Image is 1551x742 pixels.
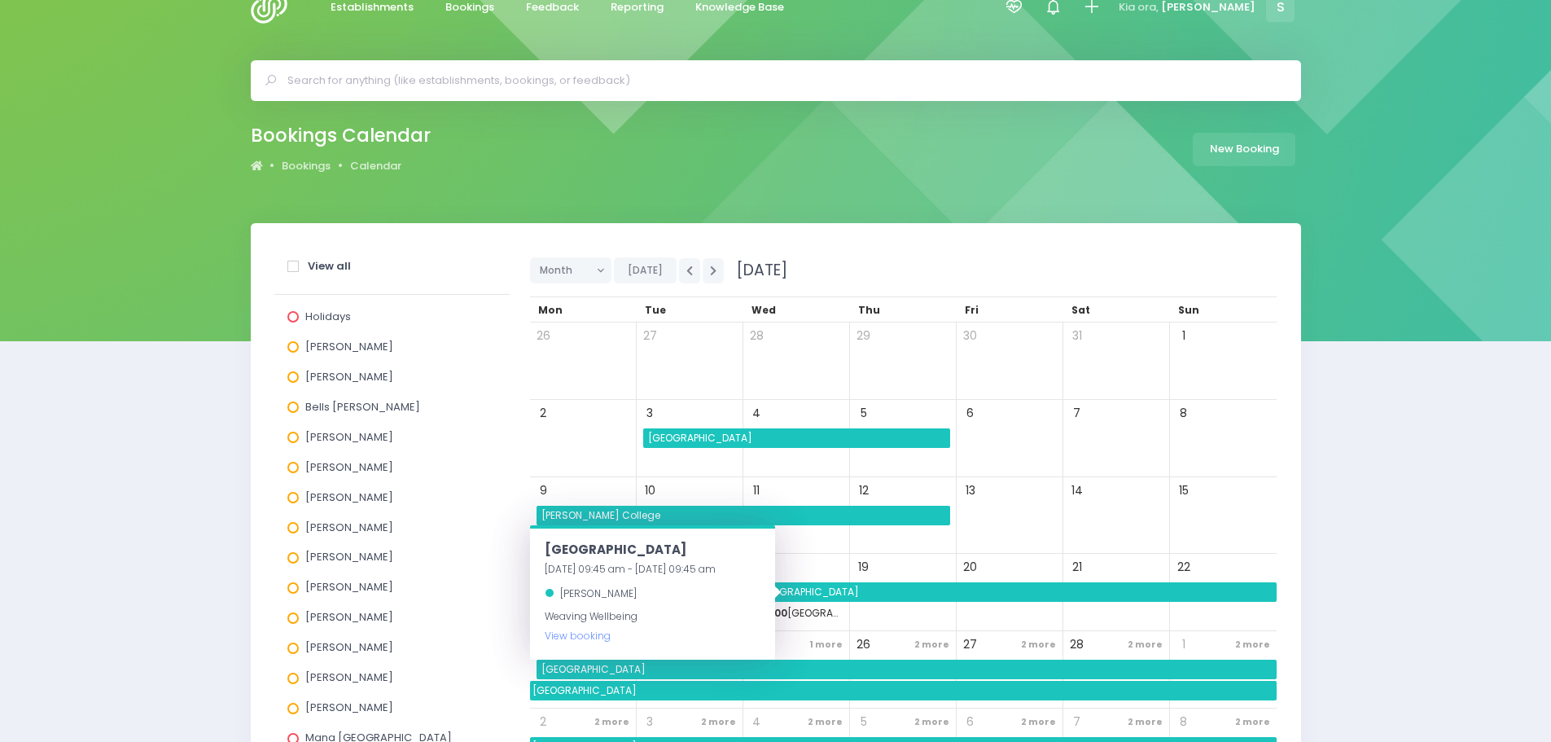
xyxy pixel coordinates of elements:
span: 3 [639,711,661,733]
span: [PERSON_NAME] [305,339,393,354]
span: 2 more [1231,711,1274,733]
span: [PERSON_NAME] [305,700,393,715]
span: Tokanui School [751,604,842,623]
span: [PERSON_NAME] [305,490,393,505]
span: 6 [959,402,981,424]
span: 27 [959,634,981,656]
span: 2 more [1124,711,1167,733]
span: 2 more [697,711,740,733]
span: New River Primary [752,582,1277,602]
span: Tue [645,303,666,317]
span: 21 [1066,556,1088,578]
span: 26 [532,325,554,347]
span: Holidays [305,309,351,324]
span: 29 [852,325,874,347]
span: 11 [746,480,768,502]
span: 28 [1066,634,1088,656]
span: 4 [746,711,768,733]
span: 8 [1172,711,1194,733]
button: [DATE] [614,257,677,283]
span: Month [540,258,590,283]
a: View booking [545,629,611,643]
span: 3 [639,402,661,424]
span: 13 [959,480,981,502]
span: 1 [1172,325,1194,347]
span: 20 [959,556,981,578]
span: 28 [746,325,768,347]
span: 7 [1066,402,1088,424]
span: 2 more [1017,634,1060,656]
span: [PERSON_NAME] [305,639,393,655]
span: Thu [858,303,880,317]
strong: View all [308,258,351,274]
span: [PERSON_NAME] [305,549,393,564]
a: Bookings [282,158,331,174]
span: 26 [852,634,874,656]
span: 7 [1066,711,1088,733]
span: 5 [852,402,874,424]
span: 10 [639,480,661,502]
span: 2 more [590,711,633,733]
span: 19 [852,556,874,578]
span: 9 [532,480,554,502]
span: Takitimu Primary School [539,660,1277,679]
span: [PERSON_NAME] [305,579,393,595]
span: [PERSON_NAME] [305,670,393,685]
span: 2 more [1231,634,1274,656]
span: 27 [639,325,661,347]
div: [DATE] 09:45 am - [DATE] 09:45 am [545,560,760,579]
h2: Bookings Calendar [251,125,431,147]
span: [PERSON_NAME] [305,369,393,384]
span: 2 more [1017,711,1060,733]
a: Calendar [350,158,401,174]
span: Mon [538,303,563,317]
span: [PERSON_NAME] [560,586,637,600]
span: 2 more [804,711,847,733]
span: 15 [1172,480,1194,502]
span: 2 [532,402,554,424]
button: Month [530,257,612,283]
span: 14 [1066,480,1088,502]
span: 22 [1172,556,1194,578]
span: 8 [1172,402,1194,424]
span: Wed [751,303,776,317]
span: [PERSON_NAME] [305,609,393,625]
span: 30 [959,325,981,347]
span: [GEOGRAPHIC_DATA] [545,541,686,558]
span: 1 [1172,634,1194,656]
span: Sun [1178,303,1199,317]
span: New River Primary [530,681,1277,700]
span: Fernworth Primary School [646,428,950,448]
span: 12 [852,480,874,502]
span: 4 [746,402,768,424]
span: 2 more [910,634,953,656]
span: Fri [965,303,979,317]
span: [PERSON_NAME] [305,520,393,535]
span: 2 more [910,711,953,733]
input: Search for anything (like establishments, bookings, or feedback) [287,68,1278,93]
span: [PERSON_NAME] [305,429,393,445]
span: Sat [1071,303,1090,317]
a: New Booking [1193,133,1295,166]
span: [PERSON_NAME] [305,459,393,475]
span: 2 more [1124,634,1167,656]
span: Bells [PERSON_NAME] [305,399,420,415]
span: 2 [532,711,554,733]
span: James Hargest College [539,506,950,525]
span: Weaving Wellbeing [545,609,637,643]
span: 31 [1066,325,1088,347]
span: 1 more [805,634,847,656]
span: 5 [852,711,874,733]
span: 6 [959,711,981,733]
span: [DATE] [726,259,787,281]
